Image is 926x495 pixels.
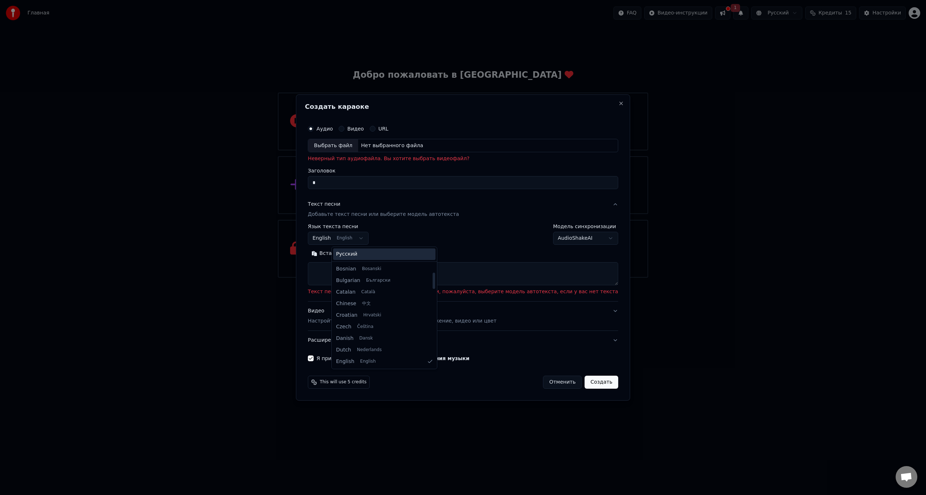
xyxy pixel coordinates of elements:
span: Dansk [359,336,373,341]
span: Danish [336,335,353,342]
span: Nederlands [357,347,382,353]
span: Croatian [336,312,357,319]
span: Русский [336,251,357,258]
span: English [360,359,376,364]
span: Български [366,278,390,283]
span: Catalan [336,289,356,296]
span: Català [361,289,375,295]
span: Chinese [336,300,356,307]
span: English [336,358,354,365]
span: Bosanski [362,266,381,272]
span: Čeština [357,324,373,330]
span: Czech [336,323,351,330]
span: Bulgarian [336,277,360,284]
span: Dutch [336,346,351,354]
span: Hrvatski [363,312,381,318]
span: 中文 [362,301,371,307]
span: Bosnian [336,265,356,273]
